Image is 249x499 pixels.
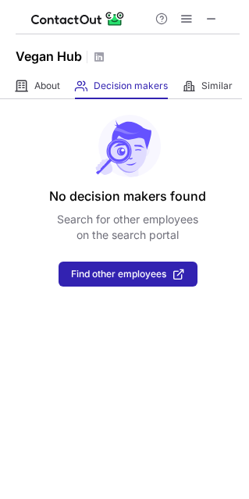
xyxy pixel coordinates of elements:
[31,9,125,28] img: ContactOut v5.3.10
[49,187,206,205] header: No decision makers found
[34,80,60,92] span: About
[201,80,233,92] span: Similar
[59,262,197,287] button: Find other employees
[71,269,166,280] span: Find other employees
[94,80,168,92] span: Decision makers
[94,115,162,177] img: No leads found
[16,47,82,66] h1: Vegan Hub
[57,212,198,243] p: Search for other employees on the search portal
